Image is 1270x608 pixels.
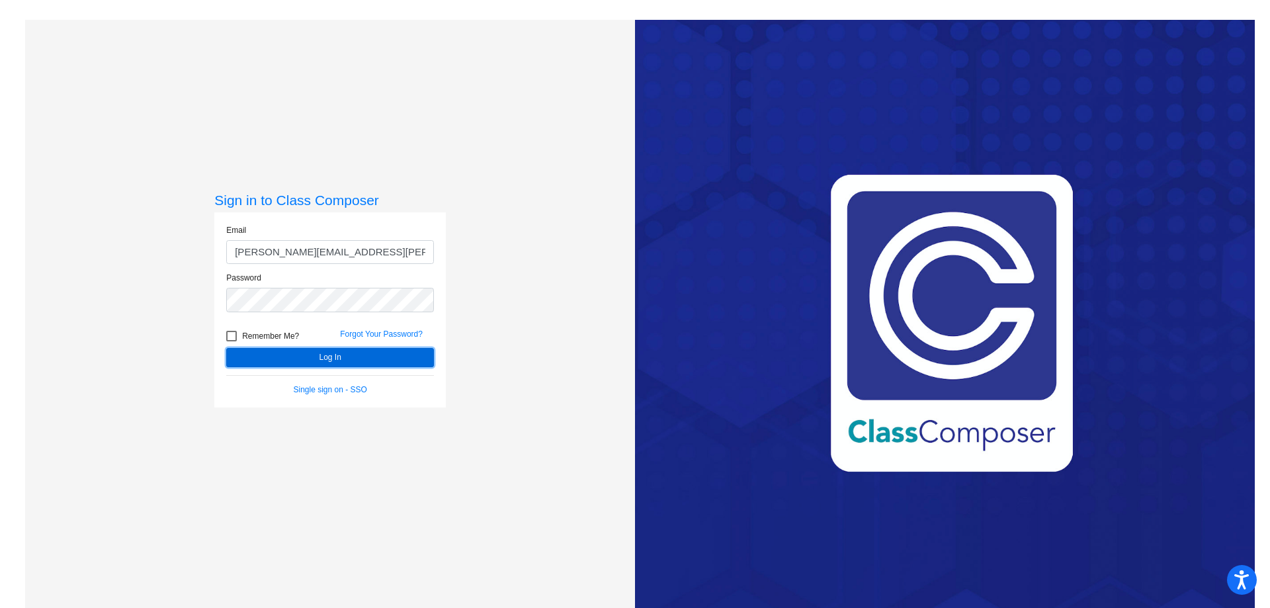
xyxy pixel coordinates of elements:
[226,272,261,284] label: Password
[226,348,434,367] button: Log In
[214,192,446,208] h3: Sign in to Class Composer
[226,224,246,236] label: Email
[242,328,299,344] span: Remember Me?
[340,329,423,339] a: Forgot Your Password?
[294,385,367,394] a: Single sign on - SSO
